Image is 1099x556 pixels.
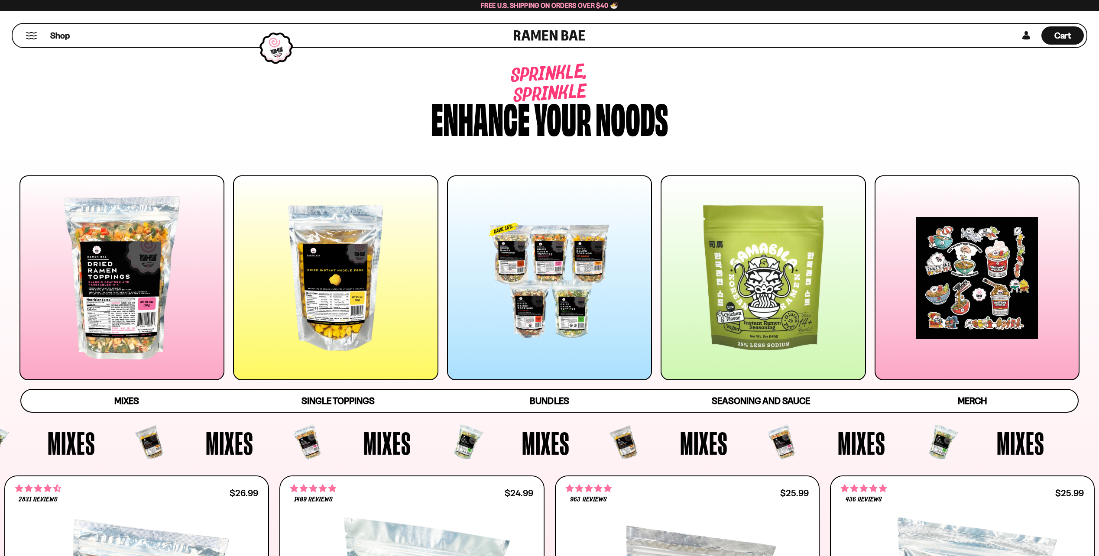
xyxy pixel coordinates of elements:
[431,97,530,138] div: Enhance
[596,97,668,138] div: noods
[505,489,533,497] div: $24.99
[530,395,569,406] span: Bundles
[26,32,37,39] button: Mobile Menu Trigger
[566,483,612,494] span: 4.75 stars
[21,390,233,412] a: Mixes
[301,395,375,406] span: Single Toppings
[838,427,885,459] span: Mixes
[1041,24,1084,47] div: Cart
[680,427,728,459] span: Mixes
[958,395,987,406] span: Merch
[294,496,333,503] span: 1409 reviews
[15,483,61,494] span: 4.68 stars
[522,427,570,459] span: Mixes
[570,496,606,503] span: 963 reviews
[233,390,444,412] a: Single Toppings
[846,496,882,503] span: 436 reviews
[444,390,655,412] a: Bundles
[997,427,1044,459] span: Mixes
[206,427,253,459] span: Mixes
[655,390,866,412] a: Seasoning and Sauce
[114,395,139,406] span: Mixes
[290,483,336,494] span: 4.76 stars
[481,1,618,10] span: Free U.S. Shipping on Orders over $40 🍜
[19,496,58,503] span: 2831 reviews
[48,427,95,459] span: Mixes
[534,97,591,138] div: your
[712,395,810,406] span: Seasoning and Sauce
[363,427,411,459] span: Mixes
[780,489,809,497] div: $25.99
[866,390,1078,412] a: Merch
[1055,489,1084,497] div: $25.99
[841,483,887,494] span: 4.76 stars
[50,30,70,42] span: Shop
[230,489,258,497] div: $26.99
[50,26,70,45] a: Shop
[1054,30,1071,41] span: Cart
